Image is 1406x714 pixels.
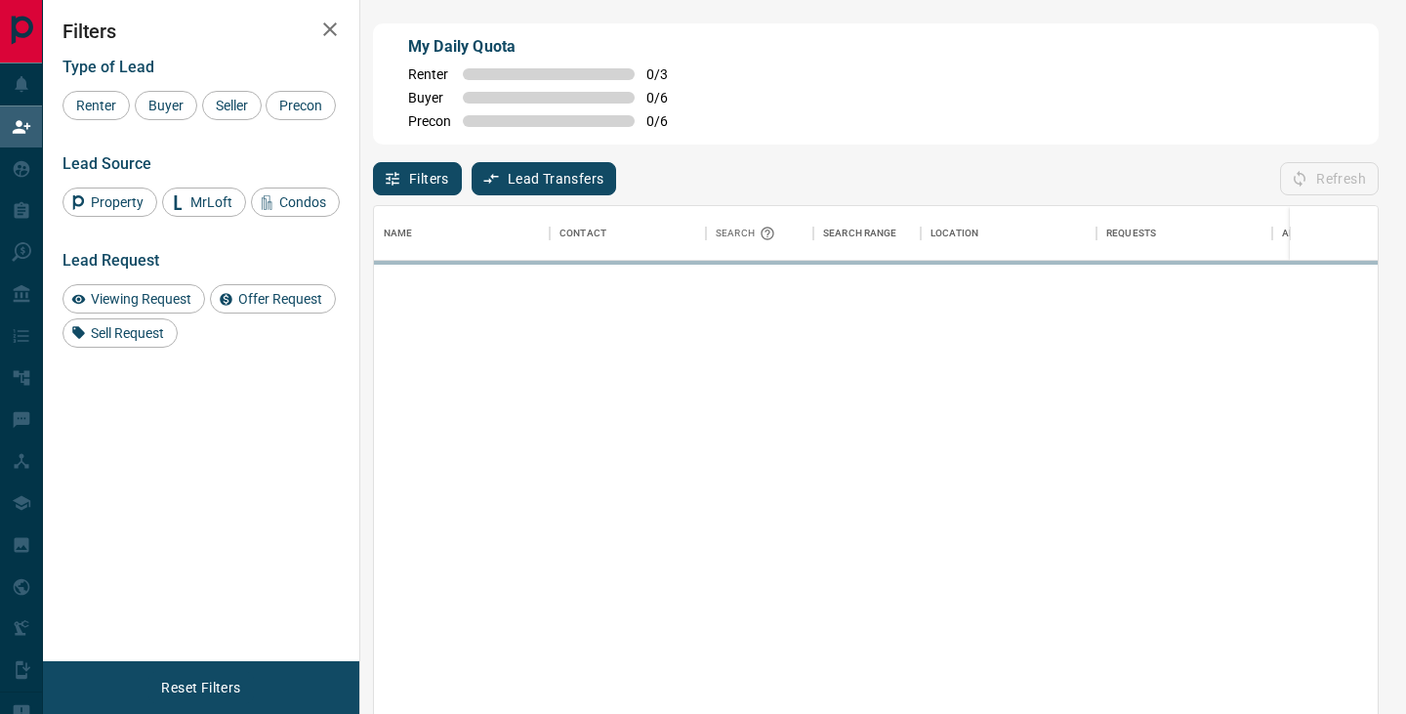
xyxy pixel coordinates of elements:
[62,20,340,43] h2: Filters
[646,66,689,82] span: 0 / 3
[408,35,689,59] p: My Daily Quota
[408,90,451,105] span: Buyer
[1106,206,1156,261] div: Requests
[84,291,198,307] span: Viewing Request
[472,162,617,195] button: Lead Transfers
[148,671,253,704] button: Reset Filters
[930,206,978,261] div: Location
[210,284,336,314] div: Offer Request
[69,98,123,113] span: Renter
[62,284,205,314] div: Viewing Request
[373,162,462,195] button: Filters
[408,113,451,129] span: Precon
[251,188,340,217] div: Condos
[62,318,178,348] div: Sell Request
[384,206,413,261] div: Name
[184,194,239,210] span: MrLoft
[62,251,159,270] span: Lead Request
[408,66,451,82] span: Renter
[813,206,921,261] div: Search Range
[62,91,130,120] div: Renter
[84,325,171,341] span: Sell Request
[823,206,897,261] div: Search Range
[142,98,190,113] span: Buyer
[231,291,329,307] span: Offer Request
[272,194,333,210] span: Condos
[266,91,336,120] div: Precon
[272,98,329,113] span: Precon
[62,58,154,76] span: Type of Lead
[646,90,689,105] span: 0 / 6
[646,113,689,129] span: 0 / 6
[162,188,246,217] div: MrLoft
[374,206,550,261] div: Name
[209,98,255,113] span: Seller
[62,154,151,173] span: Lead Source
[84,194,150,210] span: Property
[202,91,262,120] div: Seller
[1096,206,1272,261] div: Requests
[135,91,197,120] div: Buyer
[550,206,706,261] div: Contact
[921,206,1096,261] div: Location
[716,206,780,261] div: Search
[559,206,606,261] div: Contact
[62,188,157,217] div: Property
